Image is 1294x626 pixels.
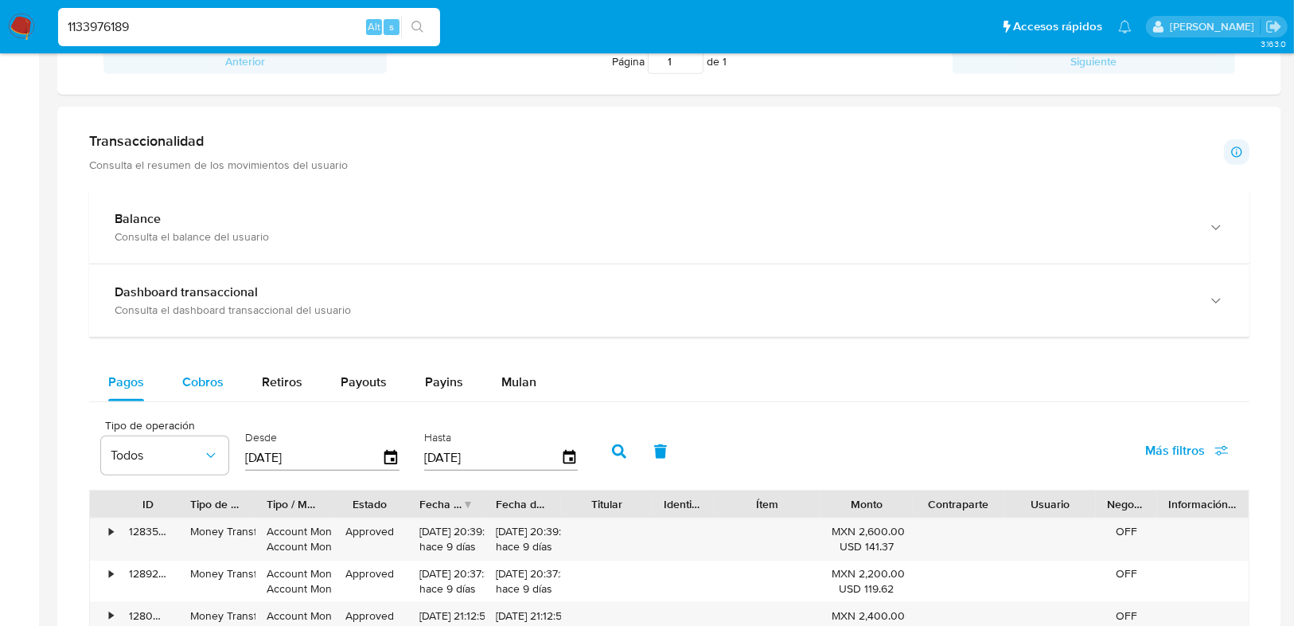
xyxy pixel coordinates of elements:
[389,19,394,34] span: s
[103,49,387,74] button: Anterior
[368,19,380,34] span: Alt
[723,53,727,69] span: 1
[612,49,727,74] span: Página de
[1261,37,1286,50] span: 3.163.0
[1118,20,1132,33] a: Notificaciones
[401,16,434,38] button: search-icon
[953,49,1236,74] button: Siguiente
[1170,19,1260,34] p: erika.juarez@mercadolibre.com.mx
[1013,18,1102,35] span: Accesos rápidos
[1265,18,1282,35] a: Salir
[58,17,440,37] input: Buscar usuario o caso...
